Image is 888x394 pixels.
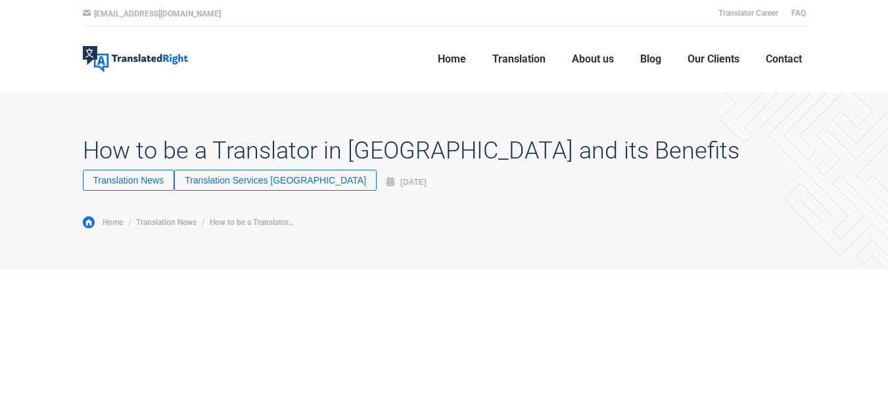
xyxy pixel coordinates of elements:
[400,178,427,187] time: [DATE]
[640,53,661,66] span: Blog
[488,38,549,80] a: Translation
[174,170,377,191] a: Translation Services [GEOGRAPHIC_DATA]
[83,173,383,191] span: Categories: ,
[83,170,175,191] a: Translation News
[636,38,665,80] a: Blog
[386,174,427,190] a: [DATE]
[684,38,743,80] a: Our Clients
[766,53,802,66] span: Contact
[572,53,614,66] span: About us
[438,53,466,66] span: Home
[210,218,294,227] span: How to be a Translator…
[762,38,806,80] a: Contact
[83,216,123,228] a: Home
[434,38,470,80] a: Home
[136,218,197,227] a: Translation News
[94,9,221,18] a: [EMAIL_ADDRESS][DOMAIN_NAME]
[568,38,618,80] a: About us
[791,9,806,18] a: FAQ
[103,218,123,227] span: Home
[83,137,739,164] h1: How to be a Translator in [GEOGRAPHIC_DATA] and its Benefits
[718,9,778,18] a: Translator Career
[688,53,739,66] span: Our Clients
[492,53,546,66] span: Translation
[83,46,188,72] img: Translated Right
